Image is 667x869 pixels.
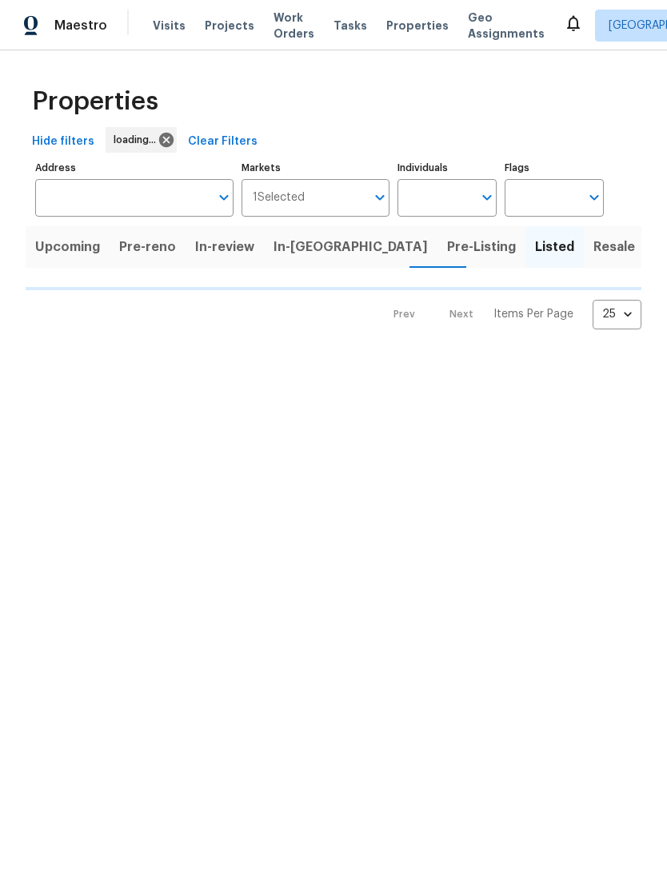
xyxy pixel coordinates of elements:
[274,236,428,258] span: In-[GEOGRAPHIC_DATA]
[535,236,574,258] span: Listed
[476,186,498,209] button: Open
[32,132,94,152] span: Hide filters
[119,236,176,258] span: Pre-reno
[274,10,314,42] span: Work Orders
[593,293,641,335] div: 25
[35,163,234,173] label: Address
[397,163,497,173] label: Individuals
[26,127,101,157] button: Hide filters
[213,186,235,209] button: Open
[378,300,641,329] nav: Pagination Navigation
[32,94,158,110] span: Properties
[182,127,264,157] button: Clear Filters
[333,20,367,31] span: Tasks
[54,18,107,34] span: Maestro
[106,127,177,153] div: loading...
[505,163,604,173] label: Flags
[593,236,635,258] span: Resale
[195,236,254,258] span: In-review
[468,10,545,42] span: Geo Assignments
[386,18,449,34] span: Properties
[493,306,573,322] p: Items Per Page
[114,132,162,148] span: loading...
[242,163,390,173] label: Markets
[35,236,100,258] span: Upcoming
[253,191,305,205] span: 1 Selected
[153,18,186,34] span: Visits
[583,186,605,209] button: Open
[205,18,254,34] span: Projects
[369,186,391,209] button: Open
[188,132,258,152] span: Clear Filters
[447,236,516,258] span: Pre-Listing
